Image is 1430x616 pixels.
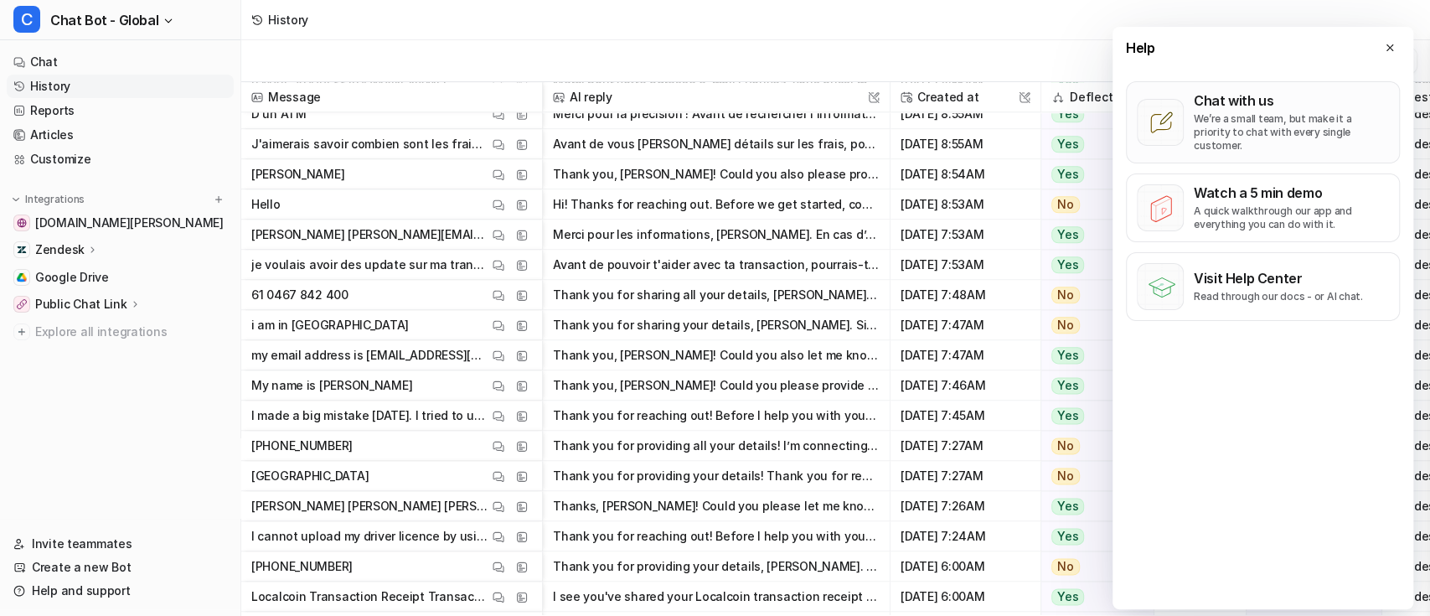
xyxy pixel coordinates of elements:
p: My name is [PERSON_NAME] [251,370,412,401]
span: No [1051,317,1080,334]
button: Thank you for sharing all your details, [PERSON_NAME]. I’m connecting you with a support speciali... [553,280,880,310]
a: Customize [7,148,234,171]
span: [DATE] 7:27AM [897,461,1034,491]
span: No [1051,468,1080,484]
img: menu_add.svg [213,194,225,205]
p: [PERSON_NAME] [PERSON_NAME][EMAIL_ADDRESS][DOMAIN_NAME] [GEOGRAPHIC_DATA] [251,220,488,250]
p: Integrations [25,193,85,206]
img: expand menu [10,194,22,205]
div: Got it, thanks for sharing the extra details to help clarify. I’ll discuss this with the team and... [27,494,261,577]
a: Google DriveGoogle Drive [7,266,234,289]
span: Message [248,82,535,112]
button: Thank you, [PERSON_NAME]! Could you also please provide your email address and let me know which ... [553,159,880,189]
p: D'un ATM [251,99,307,129]
div: Diego says… [13,123,322,453]
p: We’re a small team, but make it a priority to chat with every single customer. [1194,112,1389,153]
p: my email address is [EMAIL_ADDRESS][DOMAIN_NAME] [251,340,488,370]
a: Help and support [7,579,234,603]
span: Explore all integrations [35,318,227,345]
button: Thank you for reaching out! Before I help you with your driver licence upload issue, could you pl... [553,521,880,551]
a: Chat [7,50,234,74]
button: No [1041,461,1144,491]
p: [PERSON_NAME] [251,159,344,189]
img: Public Chat Link [17,299,27,309]
img: Profile image for eesel [48,9,75,36]
a: price-agg-sandy.vercel.app[DOMAIN_NAME][PERSON_NAME] [7,211,234,235]
p: Watch a 5 min demo [1194,184,1389,201]
button: Merci pour les informations, [PERSON_NAME]. En cas d’erreur ou d’échec de transaction, sois rassu... [553,220,880,250]
button: Yes [1041,129,1144,159]
p: I cannot upload my driver licence by using my iPhone [251,521,488,551]
span: [DATE] 7:48AM [897,280,1034,310]
div: Hey [PERSON_NAME], ​ [27,462,261,494]
span: [DATE] 7:53AM [897,220,1034,250]
button: No [1041,280,1144,310]
span: Google Drive [35,269,109,286]
span: Yes [1051,136,1084,153]
div: [DATE] [13,101,322,123]
a: Reports [7,99,234,122]
span: [DOMAIN_NAME][PERSON_NAME] [35,215,224,231]
button: I see you've shared your Localcoin transaction receipt for support. Could you please provide the ... [553,582,880,612]
p: 61 0467 842 400 [251,280,348,310]
span: Yes [1051,407,1084,424]
p: I made a big mistake [DATE]. I tried to use a localcoin atm without first signing up to local coi... [251,401,488,431]
img: Zendesk [17,245,27,255]
button: Yes [1041,159,1144,189]
button: Avant de vous [PERSON_NAME] détails sur les frais, pourriez-vous me [PERSON_NAME] votre nom, votr... [553,129,880,159]
span: [DATE] 7:27AM [897,431,1034,461]
span: Created at [897,82,1034,112]
img: price-agg-sandy.vercel.app [17,218,27,228]
button: Thank you, [PERSON_NAME]! Could you please provide your email address and let me know which count... [553,370,880,401]
button: Yes [1041,99,1144,129]
span: [DATE] 7:53AM [897,250,1034,280]
img: explore all integrations [13,324,30,340]
button: Avant de pouvoir t'aider avec ta transaction, pourrais-tu me [PERSON_NAME] ton nom, ton adresse e... [553,250,880,280]
span: [DATE] 6:00AM [897,551,1034,582]
span: Yes [1051,106,1084,122]
button: Yes [1041,521,1144,551]
p: Read through our docs - or AI chat. [1194,290,1363,303]
button: Yes [1041,220,1144,250]
button: No [1041,310,1144,340]
button: Yes [1041,340,1144,370]
p: je voulais avoir des update sur ma transaction vous m’avez dit hier que vous aller renvoyez les c... [251,250,488,280]
div: So currently, we have an integration on our website for Zendesk messaging chat.We are looking for... [60,123,322,439]
div: So currently, we have an integration on our website for Zendesk messaging chat. We are looking fo... [74,133,308,429]
button: Visit Help CenterRead through our docs - or AI chat. [1126,252,1400,321]
span: Yes [1051,498,1084,515]
span: AI reply [550,82,883,112]
button: Watch a 5 min demoA quick walkthrough our app and everything you can do with it. [1126,173,1400,242]
div: History [268,11,308,28]
span: Help [1126,38,1154,58]
span: Yes [1051,588,1084,605]
button: Yes [1041,582,1144,612]
div: Close [294,7,324,37]
button: Thanks, [PERSON_NAME]! Could you please let me know which country you’re located in? This will he... [553,491,880,521]
span: Yes [1051,226,1084,243]
p: i am in [GEOGRAPHIC_DATA] [251,310,409,340]
p: Visit Help Center [1194,270,1363,287]
button: No [1041,189,1144,220]
button: Yes [1041,401,1144,431]
a: Create a new Bot [7,556,234,579]
p: Hello [251,189,281,220]
a: Invite teammates [7,532,234,556]
span: No [1051,196,1080,213]
span: Yes [1051,347,1084,364]
span: No [1051,437,1080,454]
span: [DATE] 7:47AM [897,340,1034,370]
button: Thank you for reaching out! Before I help you with your situation, could you please provide your ... [553,401,880,431]
p: J'aimerais savoir combien sont les frais si j'envoie 350CAD en bitcoins [251,129,488,159]
p: Zendesk [35,241,85,258]
button: Thank you for providing your details, [PERSON_NAME]. I've handed your request over to a specialis... [553,551,880,582]
p: Active 6h ago [81,21,156,38]
p: [PHONE_NUMBER] [251,431,353,461]
button: Hi! Thanks for reaching out. Before we get started, could you please provide your name, email, an... [553,189,880,220]
button: Send a message… [287,535,314,562]
span: [DATE] 8:53AM [897,189,1034,220]
button: Merci pour la précision ! Avant de rechercher l'information sur les frais pour un envoi de 350 CA... [553,99,880,129]
span: Yes [1051,166,1084,183]
span: C [13,6,40,33]
span: Yes [1051,377,1084,394]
